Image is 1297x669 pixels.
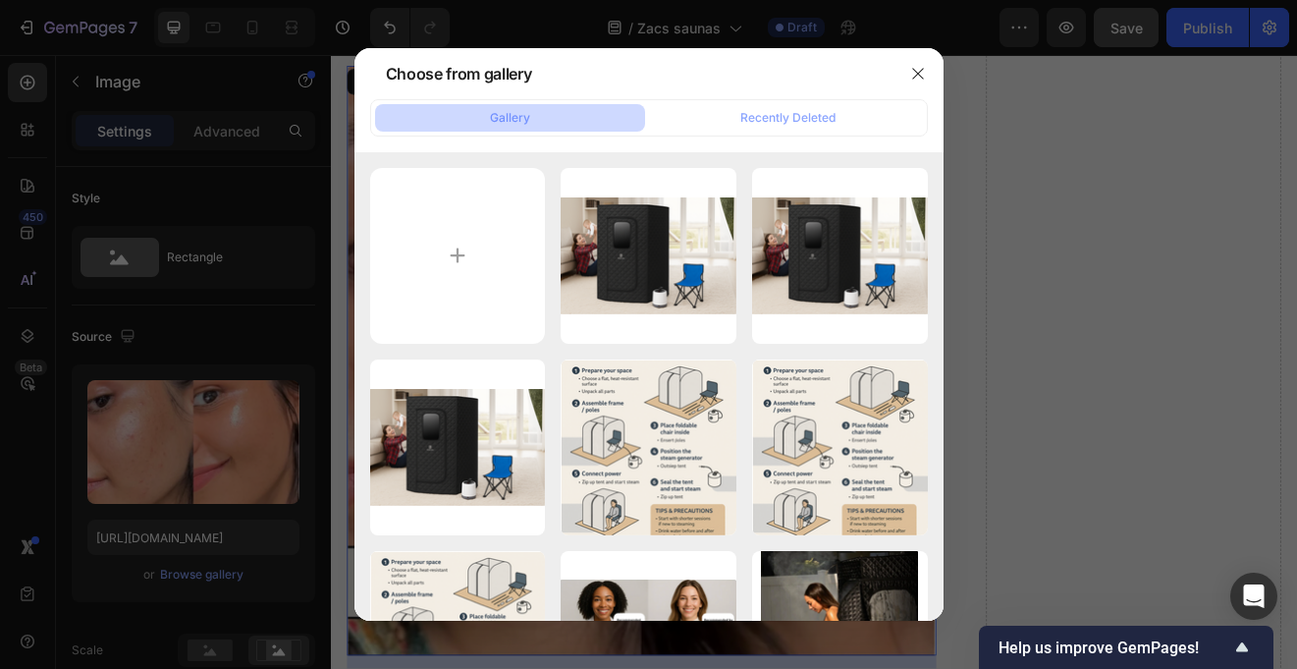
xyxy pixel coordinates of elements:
[561,360,736,535] img: image
[752,360,928,535] img: image
[386,62,532,85] div: Choose from gallery
[561,197,736,314] img: image
[375,104,645,132] button: Gallery
[740,109,836,127] div: Recently Deleted
[1230,573,1277,620] div: Open Intercom Messenger
[999,639,1230,657] span: Help us improve GemPages!
[999,636,1254,659] button: Show survey - Help us improve GemPages!
[370,389,546,506] img: image
[653,104,923,132] button: Recently Deleted
[752,197,928,314] img: image
[44,25,86,42] div: Image
[490,109,530,127] div: Gallery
